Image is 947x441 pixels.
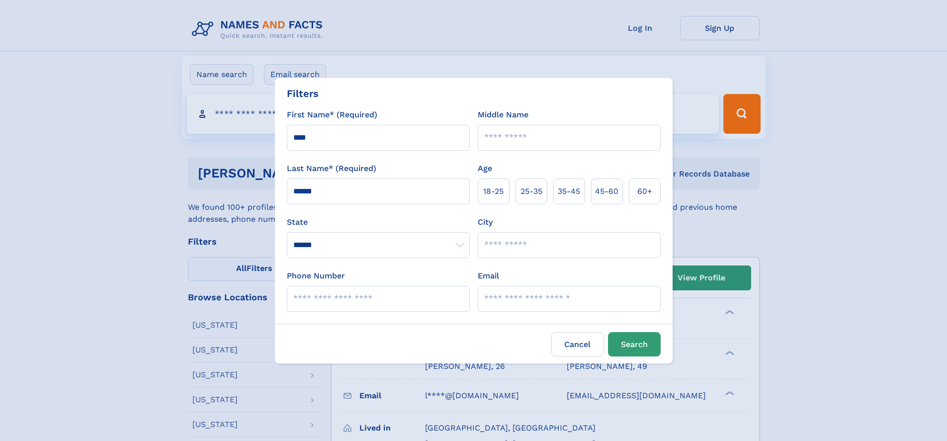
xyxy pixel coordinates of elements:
label: City [478,216,493,228]
span: 18‑25 [483,185,504,197]
label: Email [478,270,499,282]
div: Filters [287,86,319,101]
button: Search [608,332,661,356]
label: Phone Number [287,270,345,282]
span: 60+ [637,185,652,197]
label: Last Name* (Required) [287,163,376,175]
label: Age [478,163,492,175]
span: 25‑35 [520,185,542,197]
label: Middle Name [478,109,528,121]
span: 45‑60 [595,185,618,197]
label: Cancel [551,332,604,356]
label: State [287,216,470,228]
span: 35‑45 [558,185,580,197]
label: First Name* (Required) [287,109,377,121]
